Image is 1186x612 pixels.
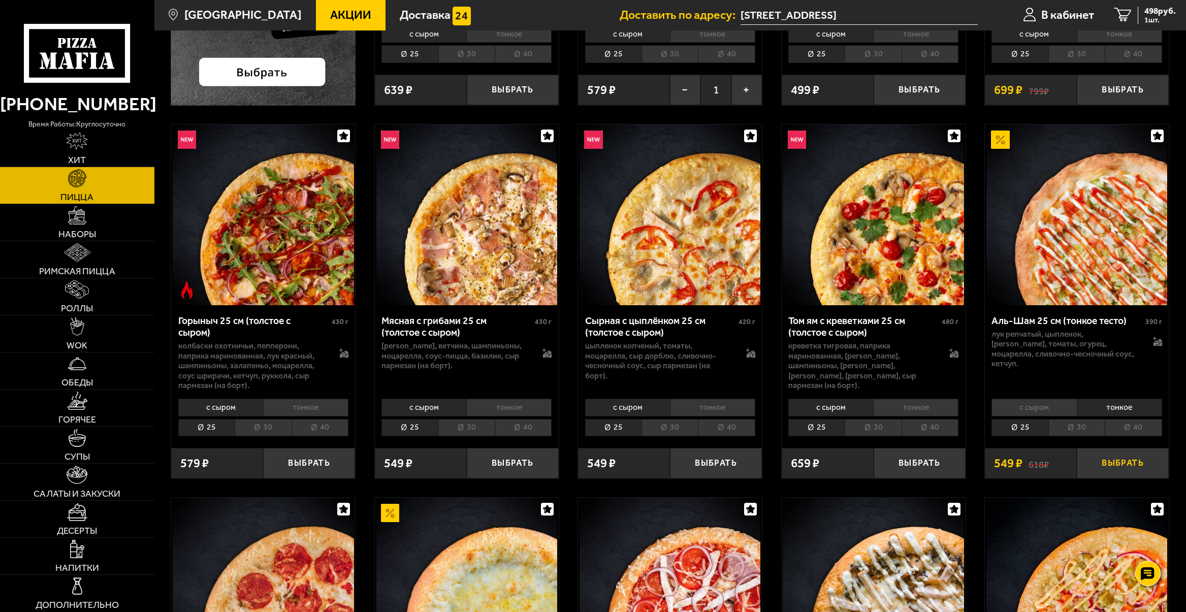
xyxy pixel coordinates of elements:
[788,399,873,416] li: с сыром
[36,600,119,609] span: Дополнительно
[57,526,97,535] span: Десерты
[994,457,1022,469] span: 549 ₽
[902,45,958,62] li: 40
[580,124,760,305] img: Сырная с цыплёнком 25 см (толстое с сыром)
[873,25,958,43] li: тонкое
[788,315,939,339] div: Том ям с креветками 25 см (толстое с сыром)
[991,131,1009,149] img: Акционный
[467,75,559,105] button: Выбрать
[330,9,371,21] span: Акции
[1145,317,1162,326] span: 390 г
[1041,9,1094,21] span: В кабинет
[587,457,616,469] span: 549 ₽
[788,25,873,43] li: с сыром
[58,230,96,239] span: Наборы
[783,124,964,305] img: Том ям с креветками 25 см (толстое с сыром)
[1048,419,1105,436] li: 30
[873,399,958,416] li: тонкое
[495,419,552,436] li: 40
[1029,84,1049,96] s: 799 ₽
[782,124,966,305] a: НовинкаТом ям с креветками 25 см (толстое с сыром)
[178,341,327,390] p: колбаски Охотничьи, пепперони, паприка маринованная, лук красный, шампиньоны, халапеньо, моцарелл...
[585,315,736,339] div: Сырная с цыплёнком 25 см (толстое с сыром)
[670,399,755,416] li: тонкое
[171,124,355,305] a: НовинкаОстрое блюдоГорыныч 25 см (толстое с сыром)
[381,419,438,436] li: 25
[58,415,96,424] span: Горячее
[376,124,557,305] img: Мясная с грибами 25 см (толстое с сыром)
[67,341,87,350] span: WOK
[845,419,901,436] li: 30
[845,45,901,62] li: 30
[180,457,209,469] span: 579 ₽
[39,267,115,276] span: Римская пицца
[61,304,93,313] span: Роллы
[1105,45,1162,62] li: 40
[1105,419,1162,436] li: 40
[788,45,845,62] li: 25
[942,317,958,326] span: 480 г
[584,131,602,149] img: Новинка
[384,457,412,469] span: 549 ₽
[739,317,755,326] span: 420 г
[1077,448,1169,478] button: Выбрать
[670,75,700,105] button: −
[381,131,399,149] img: Новинка
[585,25,670,43] li: с сыром
[642,419,698,436] li: 30
[173,124,354,305] img: Горыныч 25 см (толстое с сыром)
[535,317,552,326] span: 430 г
[1144,7,1176,15] span: 498 руб.
[670,448,762,478] button: Выбрать
[68,155,86,165] span: Хит
[670,25,755,43] li: тонкое
[788,131,806,149] img: Новинка
[991,25,1076,43] li: с сыром
[585,399,670,416] li: с сыром
[902,419,958,436] li: 40
[587,84,616,96] span: 579 ₽
[698,419,755,436] li: 40
[788,341,937,390] p: креветка тигровая, паприка маринованная, [PERSON_NAME], шампиньоны, [PERSON_NAME], [PERSON_NAME],...
[178,399,263,416] li: с сыром
[585,419,642,436] li: 25
[381,504,399,522] img: Акционный
[55,563,99,572] span: Напитки
[991,399,1076,416] li: с сыром
[184,9,302,21] span: [GEOGRAPHIC_DATA]
[642,45,698,62] li: 30
[65,452,90,461] span: Супы
[466,399,552,416] li: тонкое
[578,124,762,305] a: НовинкаСырная с цыплёнком 25 см (толстое с сыром)
[585,45,642,62] li: 25
[453,7,471,25] img: 15daf4d41897b9f0e9f617042186c801.svg
[438,419,495,436] li: 30
[467,448,559,478] button: Выбрать
[585,341,734,380] p: цыпленок копченый, томаты, моцарелла, сыр дорблю, сливочно-чесночный соус, сыр пармезан (на борт).
[791,84,819,96] span: 499 ₽
[438,45,495,62] li: 30
[700,75,731,105] span: 1
[178,315,329,339] div: Горыныч 25 см (толстое с сыром)
[381,341,530,370] p: [PERSON_NAME], ветчина, шампиньоны, моцарелла, соус-пицца, базилик, сыр пармезан (на борт).
[874,448,966,478] button: Выбрать
[61,378,93,387] span: Обеды
[731,75,762,105] button: +
[381,25,466,43] li: с сыром
[1144,16,1176,24] span: 1 шт.
[991,329,1140,369] p: лук репчатый, цыпленок, [PERSON_NAME], томаты, огурец, моцарелла, сливочно-чесночный соус, кетчуп.
[381,315,532,339] div: Мясная с грибами 25 см (толстое с сыром)
[381,399,466,416] li: с сыром
[375,124,559,305] a: НовинкаМясная с грибами 25 см (толстое с сыром)
[466,25,552,43] li: тонкое
[400,9,451,21] span: Доставка
[991,45,1048,62] li: 25
[741,6,978,25] input: Ваш адрес доставки
[985,124,1169,305] a: АкционныйАль-Шам 25 см (тонкое тесто)
[1077,399,1162,416] li: тонкое
[292,419,348,436] li: 40
[263,448,355,478] button: Выбрать
[791,457,819,469] span: 659 ₽
[178,281,196,299] img: Острое блюдо
[698,45,755,62] li: 40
